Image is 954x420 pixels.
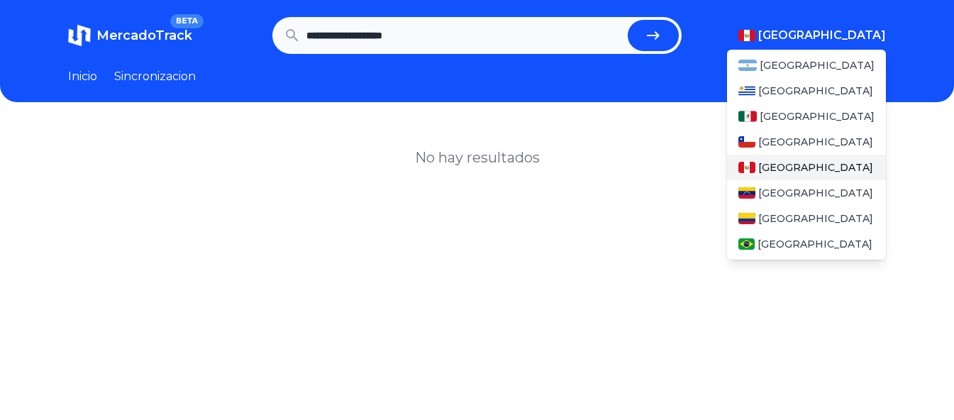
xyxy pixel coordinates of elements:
span: [GEOGRAPHIC_DATA] [758,160,873,175]
a: Argentina[GEOGRAPHIC_DATA] [727,52,886,78]
span: BETA [170,14,204,28]
a: Colombia[GEOGRAPHIC_DATA] [727,206,886,231]
a: Chile[GEOGRAPHIC_DATA] [727,129,886,155]
img: Peru [738,30,755,41]
img: Uruguay [738,85,755,96]
a: MercadoTrackBETA [68,24,192,47]
span: [GEOGRAPHIC_DATA] [760,109,875,123]
a: Mexico[GEOGRAPHIC_DATA] [727,104,886,129]
img: Brasil [738,238,755,250]
span: [GEOGRAPHIC_DATA] [758,186,873,200]
a: Sincronizacion [114,68,196,85]
a: Inicio [68,68,97,85]
a: Peru[GEOGRAPHIC_DATA] [727,155,886,180]
img: Mexico [738,111,757,122]
img: MercadoTrack [68,24,91,47]
span: [GEOGRAPHIC_DATA] [758,237,872,251]
a: Venezuela[GEOGRAPHIC_DATA] [727,180,886,206]
img: Venezuela [738,187,755,199]
img: Peru [738,162,755,173]
h1: No hay resultados [415,148,540,167]
span: MercadoTrack [96,28,192,43]
img: Chile [738,136,755,148]
span: [GEOGRAPHIC_DATA] [758,84,873,98]
span: [GEOGRAPHIC_DATA] [758,27,886,44]
img: Argentina [738,60,757,71]
span: [GEOGRAPHIC_DATA] [760,58,875,72]
span: [GEOGRAPHIC_DATA] [758,211,873,226]
a: Uruguay[GEOGRAPHIC_DATA] [727,78,886,104]
img: Colombia [738,213,755,224]
button: [GEOGRAPHIC_DATA] [738,27,886,44]
a: Brasil[GEOGRAPHIC_DATA] [727,231,886,257]
span: [GEOGRAPHIC_DATA] [758,135,873,149]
